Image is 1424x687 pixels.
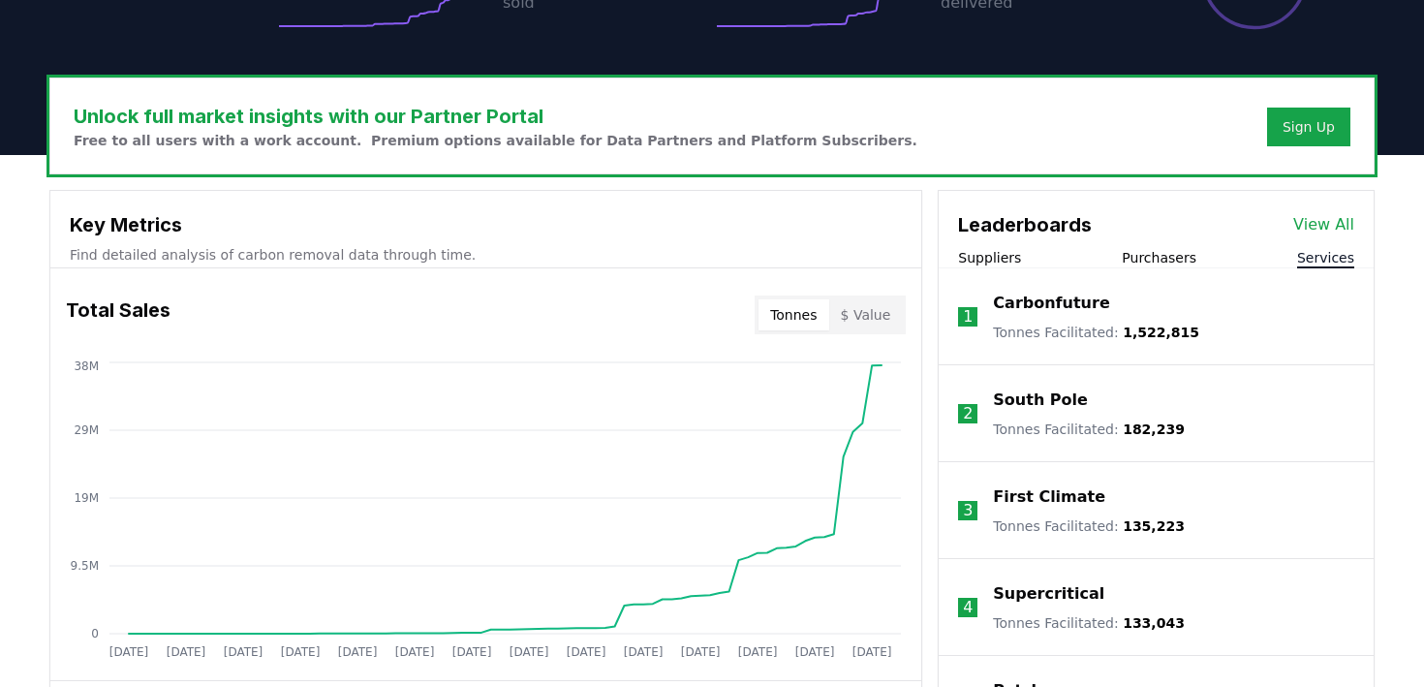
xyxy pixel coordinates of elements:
[70,245,902,265] p: Find detailed analysis of carbon removal data through time.
[1283,117,1335,137] a: Sign Up
[70,210,902,239] h3: Key Metrics
[452,645,492,659] tspan: [DATE]
[993,323,1199,342] p: Tonnes Facilitated :
[993,389,1088,412] a: South Pole
[74,491,99,505] tspan: 19M
[167,645,206,659] tspan: [DATE]
[281,645,321,659] tspan: [DATE]
[993,582,1104,606] a: Supercritical
[71,559,99,573] tspan: 9.5M
[1123,518,1185,534] span: 135,223
[91,627,99,640] tspan: 0
[963,305,973,328] p: 1
[567,645,606,659] tspan: [DATE]
[74,131,917,150] p: Free to all users with a work account. Premium options available for Data Partners and Platform S...
[758,299,828,330] button: Tonnes
[66,296,170,334] h3: Total Sales
[829,299,903,330] button: $ Value
[224,645,263,659] tspan: [DATE]
[795,645,835,659] tspan: [DATE]
[681,645,721,659] tspan: [DATE]
[993,420,1185,439] p: Tonnes Facilitated :
[993,613,1185,633] p: Tonnes Facilitated :
[963,499,973,522] p: 3
[1267,108,1350,146] button: Sign Up
[109,645,149,659] tspan: [DATE]
[338,645,378,659] tspan: [DATE]
[74,423,99,437] tspan: 29M
[74,102,917,131] h3: Unlock full market insights with our Partner Portal
[993,292,1109,315] a: Carbonfuture
[1293,213,1354,236] a: View All
[738,645,778,659] tspan: [DATE]
[624,645,664,659] tspan: [DATE]
[852,645,892,659] tspan: [DATE]
[958,248,1021,267] button: Suppliers
[74,359,99,373] tspan: 38M
[510,645,549,659] tspan: [DATE]
[963,402,973,425] p: 2
[958,210,1092,239] h3: Leaderboards
[1297,248,1354,267] button: Services
[963,596,973,619] p: 4
[1123,422,1185,437] span: 182,239
[395,645,435,659] tspan: [DATE]
[993,485,1105,509] a: First Climate
[1123,325,1199,340] span: 1,522,815
[1123,615,1185,631] span: 133,043
[1122,248,1196,267] button: Purchasers
[993,516,1185,536] p: Tonnes Facilitated :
